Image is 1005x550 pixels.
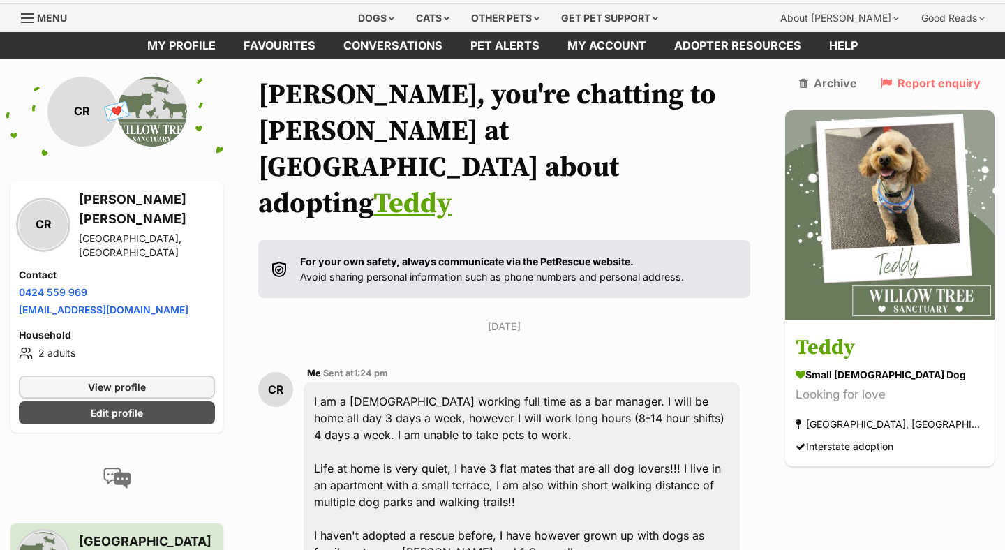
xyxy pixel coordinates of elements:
a: Teddy [373,186,452,221]
a: My account [553,32,660,59]
h3: Teddy [796,332,984,364]
div: small [DEMOGRAPHIC_DATA] Dog [796,367,984,382]
a: Help [815,32,872,59]
h3: [PERSON_NAME] [PERSON_NAME] [79,190,215,229]
div: Cats [406,4,459,32]
li: 2 adults [19,345,215,362]
h4: Household [19,328,215,342]
p: [DATE] [258,319,750,334]
div: Good Reads [911,4,995,32]
div: [GEOGRAPHIC_DATA], [GEOGRAPHIC_DATA] [796,415,984,433]
span: Edit profile [91,406,143,420]
img: Willow Tree Sanctuary profile pic [117,77,187,147]
p: Avoid sharing personal information such as phone numbers and personal address. [300,254,684,284]
span: Me [307,368,321,378]
div: Interstate adoption [796,437,893,456]
img: Teddy [785,110,995,320]
h4: Contact [19,268,215,282]
span: 💌 [101,96,133,126]
div: Looking for love [796,385,984,404]
a: conversations [329,32,456,59]
a: Favourites [230,32,329,59]
span: Menu [37,12,67,24]
div: CR [47,77,117,147]
div: [GEOGRAPHIC_DATA], [GEOGRAPHIC_DATA] [79,232,215,260]
div: Get pet support [551,4,668,32]
span: View profile [88,380,146,394]
a: Edit profile [19,401,215,424]
img: conversation-icon-4a6f8262b818ee0b60e3300018af0b2d0b884aa5de6e9bcb8d3d4eeb1a70a7c4.svg [103,468,131,489]
div: Dogs [348,4,404,32]
span: 1:24 pm [354,368,388,378]
span: Sent at [323,368,388,378]
a: Adopter resources [660,32,815,59]
div: CR [19,200,68,249]
a: [EMAIL_ADDRESS][DOMAIN_NAME] [19,304,188,315]
a: Teddy small [DEMOGRAPHIC_DATA] Dog Looking for love [GEOGRAPHIC_DATA], [GEOGRAPHIC_DATA] Intersta... [785,322,995,466]
strong: For your own safety, always communicate via the PetRescue website. [300,255,634,267]
a: Pet alerts [456,32,553,59]
a: Menu [21,4,77,29]
a: Report enquiry [881,77,981,89]
div: About [PERSON_NAME] [770,4,909,32]
div: CR [258,372,293,407]
a: 0424 559 969 [19,286,87,298]
a: View profile [19,376,215,399]
a: Archive [799,77,857,89]
a: My profile [133,32,230,59]
h1: [PERSON_NAME], you're chatting to [PERSON_NAME] at [GEOGRAPHIC_DATA] about adopting [258,77,750,222]
div: Other pets [461,4,549,32]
